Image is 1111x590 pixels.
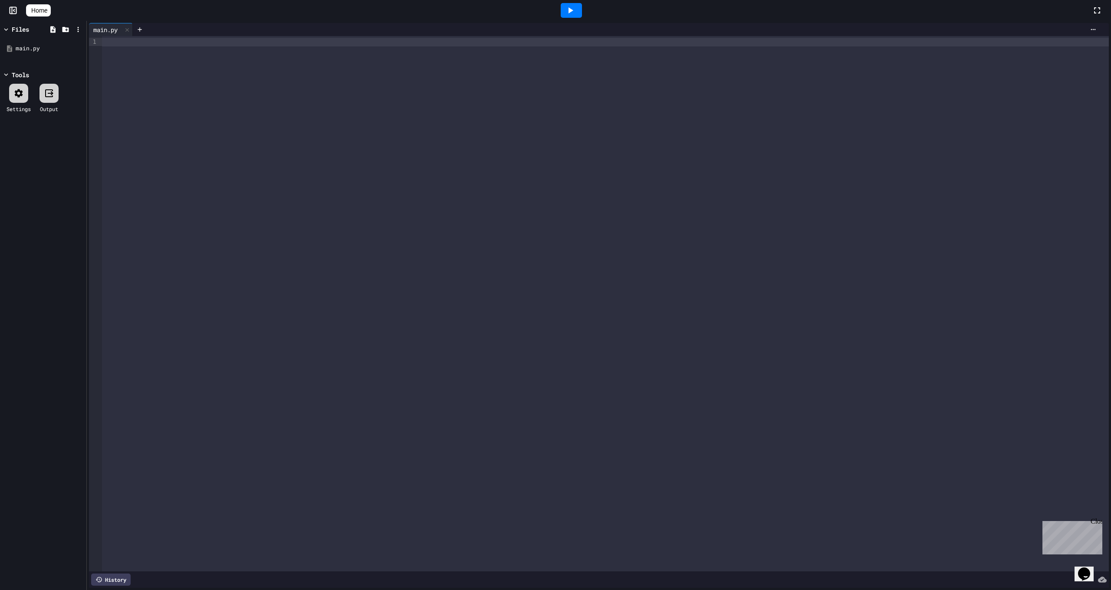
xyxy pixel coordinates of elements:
[16,44,83,53] div: main.py
[12,70,29,79] div: Tools
[31,6,47,15] span: Home
[1075,555,1102,581] iframe: chat widget
[40,105,58,113] div: Output
[91,574,131,586] div: History
[1039,518,1102,554] iframe: chat widget
[89,25,122,34] div: main.py
[7,105,31,113] div: Settings
[26,4,51,16] a: Home
[12,25,29,34] div: Files
[89,38,98,46] div: 1
[89,23,133,36] div: main.py
[3,3,60,55] div: Chat with us now!Close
